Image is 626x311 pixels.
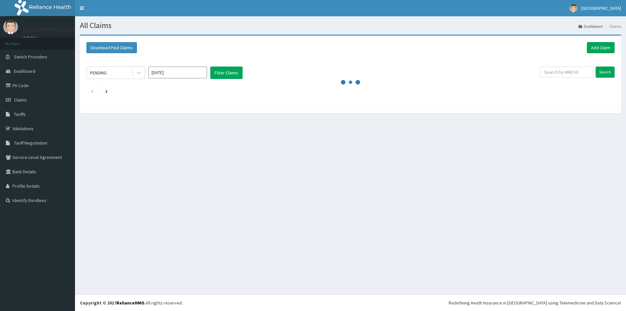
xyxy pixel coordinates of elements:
div: Redefining Heath Insurance in [GEOGRAPHIC_DATA] using Telemedicine and Data Science! [449,300,621,306]
a: Add Claim [587,42,615,53]
span: Dashboard [14,68,35,74]
button: Download Paid Claims [86,42,137,53]
a: Dashboard [578,23,603,29]
span: Tariff Negotiation [14,140,47,146]
footer: All rights reserved. [75,294,626,311]
input: Search [596,67,615,78]
a: Previous page [91,88,94,94]
div: PENDING [90,70,107,76]
strong: Copyright © 2017 . [80,300,146,306]
span: Tariffs [14,111,26,117]
span: [GEOGRAPHIC_DATA] [581,5,621,11]
li: Claims [603,23,621,29]
img: User Image [3,20,18,34]
span: Switch Providers [14,54,47,60]
p: [GEOGRAPHIC_DATA] [23,26,77,32]
a: Next page [105,88,108,94]
span: Claims [14,97,27,103]
input: Search by HMO ID [540,67,593,78]
button: Filter Claims [210,67,243,79]
img: User Image [569,4,577,12]
a: Online [23,36,38,40]
svg: audio-loading [341,72,360,92]
h1: All Claims [80,21,621,30]
input: Select Month and Year [148,67,207,78]
a: RelianceHMO [116,300,144,306]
